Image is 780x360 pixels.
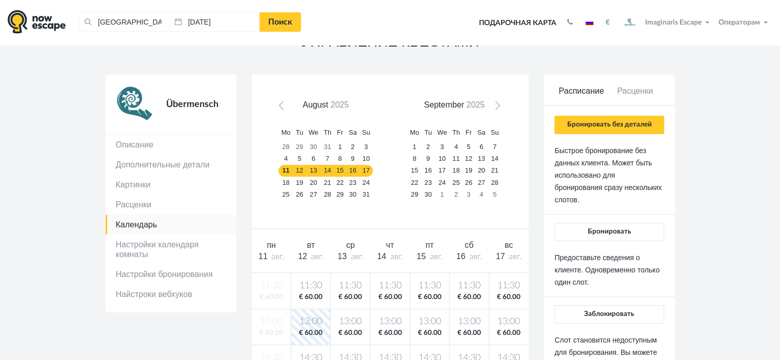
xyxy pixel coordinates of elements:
[293,177,306,188] a: 19
[422,153,434,165] a: 9
[491,292,527,302] span: € 60.00
[475,165,488,177] a: 20
[350,252,363,261] span: авг.
[554,116,664,134] button: Бронировать без деталей
[426,241,434,249] span: пт
[106,155,236,175] a: Дополнительные детали
[452,315,487,328] span: 13:00
[278,188,293,200] a: 25
[491,315,527,328] span: 13:00
[359,153,373,165] a: 10
[362,129,370,136] span: Sunday
[106,195,236,215] a: Расценки
[450,153,463,165] a: 11
[606,19,610,26] strong: €
[491,103,499,112] span: Next
[334,188,346,200] a: 29
[488,177,502,188] a: 28
[718,19,760,26] span: Операторам
[333,328,368,338] span: € 60.00
[422,188,434,200] a: 30
[333,292,368,302] span: € 60.00
[491,280,527,292] span: 11:30
[488,153,502,165] a: 14
[452,280,487,292] span: 11:30
[293,292,328,302] span: € 60.00
[491,129,499,136] span: Sunday
[293,315,328,328] span: 13:00
[608,86,662,105] a: Расценки
[491,328,527,338] span: € 60.00
[333,280,368,292] span: 11:30
[386,241,394,249] span: чт
[390,252,403,261] span: авг.
[278,153,293,165] a: 4
[452,129,460,136] span: Thursday
[106,135,236,155] a: Описание
[155,85,226,124] div: Übermensch
[554,144,664,206] p: Быстрое бронирование без данных клиента. Может быть использовано для бронирования сразу нескольки...
[258,252,268,261] span: 11
[509,252,522,261] span: авг.
[321,141,334,153] a: 31
[434,141,450,153] a: 3
[586,20,593,25] img: ru.jpg
[79,12,170,32] input: Город или название квеста
[554,86,608,105] a: Расписание
[469,252,482,261] span: авг.
[271,252,284,261] span: авг.
[306,165,321,177] a: 13
[465,241,473,249] span: сб
[466,100,485,109] span: 2025
[475,188,488,200] a: 4
[372,292,407,302] span: € 60.00
[554,223,664,241] button: Бронировать
[434,153,450,165] a: 10
[259,12,301,32] a: Поиск
[321,177,334,188] a: 21
[407,188,422,200] a: 29
[412,315,447,328] span: 13:00
[424,100,464,109] span: September
[359,165,373,177] a: 17
[430,252,443,261] span: авг.
[463,165,475,177] a: 19
[330,100,349,109] span: 2025
[334,177,346,188] a: 22
[422,141,434,153] a: 2
[372,328,407,338] span: € 60.00
[349,129,357,136] span: Saturday
[505,241,513,249] span: вс
[372,315,407,328] span: 13:00
[337,252,347,261] span: 13
[475,153,488,165] a: 13
[377,252,386,261] span: 14
[452,292,487,302] span: € 60.00
[306,177,321,188] a: 20
[452,328,487,338] span: € 60.00
[293,328,328,338] span: € 60.00
[106,235,236,264] a: Настройки календаря комнаты
[346,141,359,153] a: 2
[407,177,422,188] a: 22
[303,100,328,109] span: August
[422,165,434,177] a: 16
[346,165,359,177] a: 16
[450,165,463,177] a: 18
[306,141,321,153] a: 30
[463,177,475,188] a: 26
[333,315,368,328] span: 13:00
[450,141,463,153] a: 4
[475,141,488,153] a: 6
[488,165,502,177] a: 21
[324,129,331,136] span: Thursday
[321,165,334,177] a: 14
[488,188,502,200] a: 5
[488,100,503,115] a: Next
[278,177,293,188] a: 18
[412,292,447,302] span: € 60.00
[282,129,291,136] span: Monday
[359,177,373,188] a: 24
[296,129,303,136] span: Tuesday
[346,153,359,165] a: 9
